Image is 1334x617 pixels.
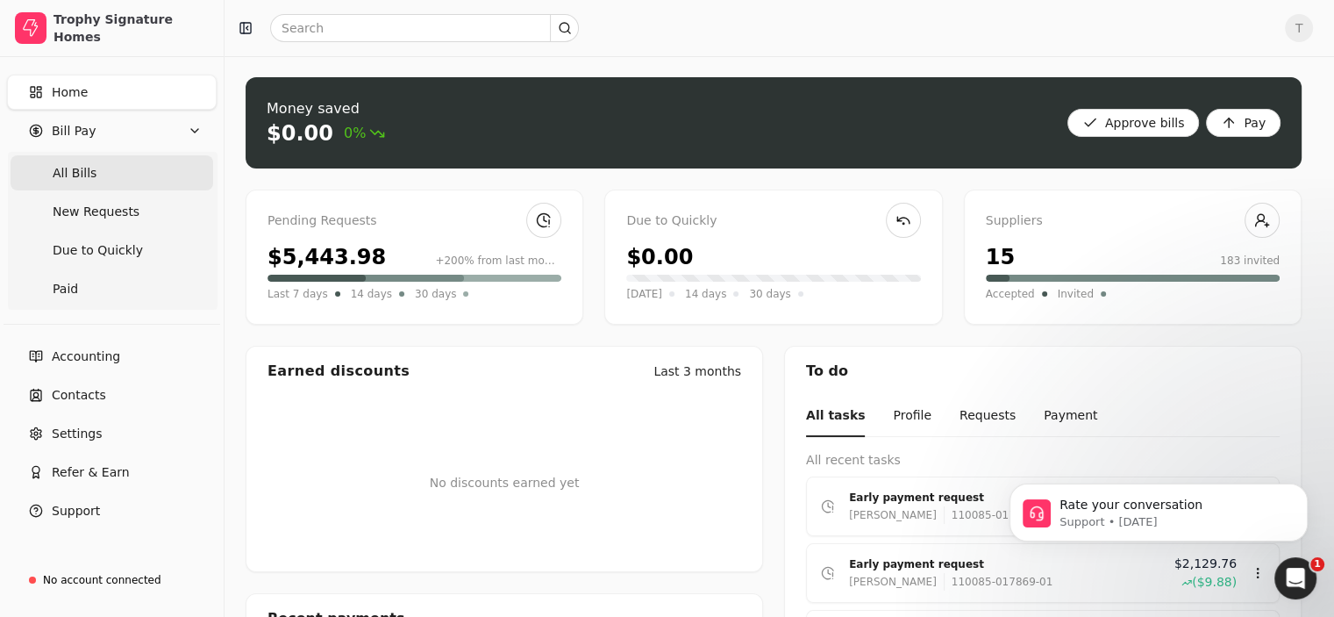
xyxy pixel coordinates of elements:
[749,285,790,303] span: 30 days
[52,83,88,102] span: Home
[52,502,100,520] span: Support
[1044,396,1097,437] button: Payment
[626,285,662,303] span: [DATE]
[653,362,741,381] div: Last 3 months
[986,285,1035,303] span: Accepted
[415,285,456,303] span: 30 days
[1192,573,1237,592] span: ($9.88)
[267,98,385,119] div: Money saved
[806,396,865,437] button: All tasks
[849,573,937,591] div: [PERSON_NAME]
[626,212,920,231] div: Due to Quickly
[806,451,1280,470] div: All recent tasks
[43,572,161,588] div: No account connected
[268,361,410,382] div: Earned discounts
[7,493,217,528] button: Support
[7,339,217,374] a: Accounting
[52,425,102,443] span: Settings
[1058,285,1094,303] span: Invited
[849,506,937,524] div: [PERSON_NAME]
[11,155,213,190] a: All Bills
[944,573,1053,591] div: 110085-017869-01
[52,348,120,366] span: Accounting
[944,506,1053,524] div: 110085-017972-01
[53,280,78,298] span: Paid
[1310,557,1324,571] span: 1
[53,203,139,221] span: New Requests
[268,285,328,303] span: Last 7 days
[849,556,1160,573] div: Early payment request
[435,253,561,269] div: +200% from last month
[983,447,1334,570] iframe: Intercom notifications message
[893,396,931,437] button: Profile
[270,14,579,42] input: Search
[7,113,217,148] button: Bill Pay
[7,455,217,490] button: Refer & Earn
[11,194,213,229] a: New Requests
[54,11,209,46] div: Trophy Signature Homes
[1220,253,1280,269] div: 183 invited
[11,233,213,268] a: Due to Quickly
[785,347,1301,396] div: To do
[268,212,561,231] div: Pending Requests
[351,285,392,303] span: 14 days
[1206,109,1280,137] button: Pay
[53,241,143,260] span: Due to Quickly
[52,463,130,482] span: Refer & Earn
[53,164,96,183] span: All Bills
[1285,14,1313,42] button: T
[626,241,693,273] div: $0.00
[52,386,106,405] span: Contacts
[52,122,96,140] span: Bill Pay
[7,416,217,451] a: Settings
[685,285,726,303] span: 14 days
[986,212,1280,231] div: Suppliers
[11,271,213,306] a: Paid
[986,241,1015,273] div: 15
[7,564,217,596] a: No account connected
[7,377,217,413] a: Contacts
[268,241,386,273] div: $5,443.98
[959,396,1016,437] button: Requests
[1274,557,1316,599] iframe: Intercom live chat
[344,123,385,144] span: 0%
[267,119,333,147] div: $0.00
[430,446,580,520] div: No discounts earned yet
[849,489,1160,506] div: Early payment request
[1067,109,1200,137] button: Approve bills
[7,75,217,110] a: Home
